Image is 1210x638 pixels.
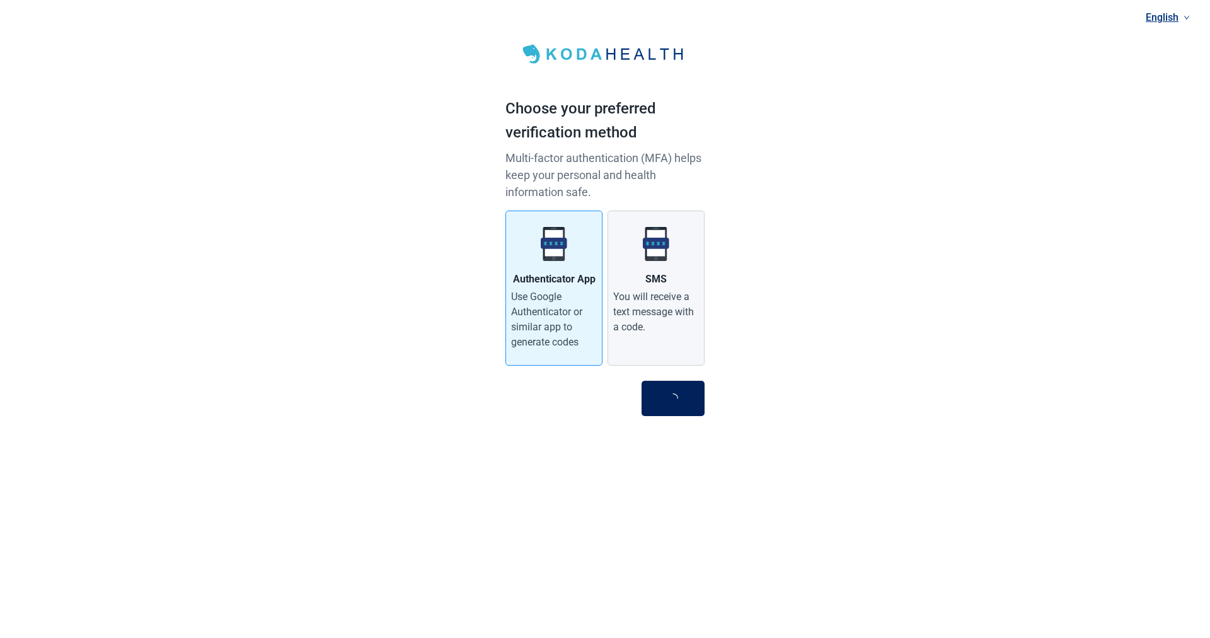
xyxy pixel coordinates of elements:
[645,272,667,287] div: SMS
[613,289,699,335] div: You will receive a text message with a code.
[505,97,705,149] h1: Choose your preferred verification method
[1141,7,1195,28] a: Current language: English
[516,40,694,68] img: Koda Health
[505,149,705,200] p: Multi-factor authentication (MFA) helps keep your personal and health information safe.
[511,289,597,350] div: Use Google Authenticator or similar app to generate codes
[1184,14,1190,21] span: down
[505,15,705,441] main: Main content
[667,392,679,405] span: loading
[513,272,596,287] div: Authenticator App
